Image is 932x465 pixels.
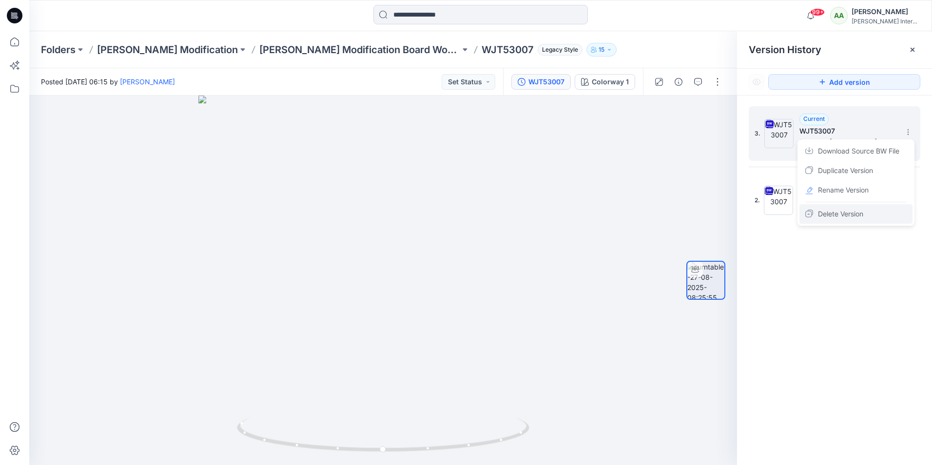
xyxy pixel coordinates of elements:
span: Posted by: Ashraful Alam [799,137,897,147]
img: WJT53007 [764,119,794,148]
a: Folders [41,43,76,57]
p: 15 [599,44,604,55]
img: WJT53007 [764,186,793,215]
button: Details [671,74,686,90]
h5: WJT53007 [799,125,897,137]
p: WJT53007 [482,43,534,57]
button: Close [909,46,916,54]
button: Show Hidden Versions [749,74,764,90]
img: turntable-27-08-2025-08:25:55 [687,262,724,299]
a: [PERSON_NAME] [120,77,175,86]
a: [PERSON_NAME] Modification [97,43,238,57]
span: Delete Version [818,208,863,220]
button: WJT53007 [511,74,571,90]
span: Posted [DATE] 06:15 by [41,77,175,87]
div: WJT53007 [528,77,564,87]
span: Rename Version [818,184,869,196]
span: Legacy Style [538,44,582,56]
span: Current [803,115,825,122]
div: [PERSON_NAME] International [852,18,920,25]
span: Version History [749,44,821,56]
span: 3. [755,129,760,138]
span: Duplicate Version [818,165,873,176]
div: AA [830,7,848,24]
button: Legacy Style [534,43,582,57]
button: 15 [586,43,617,57]
button: Colorway 1 [575,74,635,90]
button: Add version [768,74,920,90]
a: [PERSON_NAME] Modification Board Woman [259,43,460,57]
div: [PERSON_NAME] [852,6,920,18]
span: 99+ [810,8,825,16]
div: Colorway 1 [592,77,629,87]
span: Download Source BW File [818,145,899,157]
span: 2. [755,196,760,205]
